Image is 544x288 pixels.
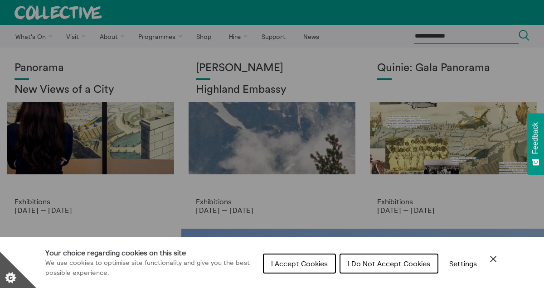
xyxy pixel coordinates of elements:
span: Feedback [531,122,539,154]
h1: Your choice regarding cookies on this site [45,247,256,258]
button: I Accept Cookies [263,254,336,274]
span: I Do Not Accept Cookies [348,259,430,268]
button: Settings [442,254,484,273]
span: Settings [449,259,477,268]
span: I Accept Cookies [271,259,328,268]
button: Close Cookie Control [488,254,499,264]
button: I Do Not Accept Cookies [340,254,438,274]
p: We use cookies to optimise site functionality and give you the best possible experience. [45,258,256,278]
button: Feedback - Show survey [527,113,544,175]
